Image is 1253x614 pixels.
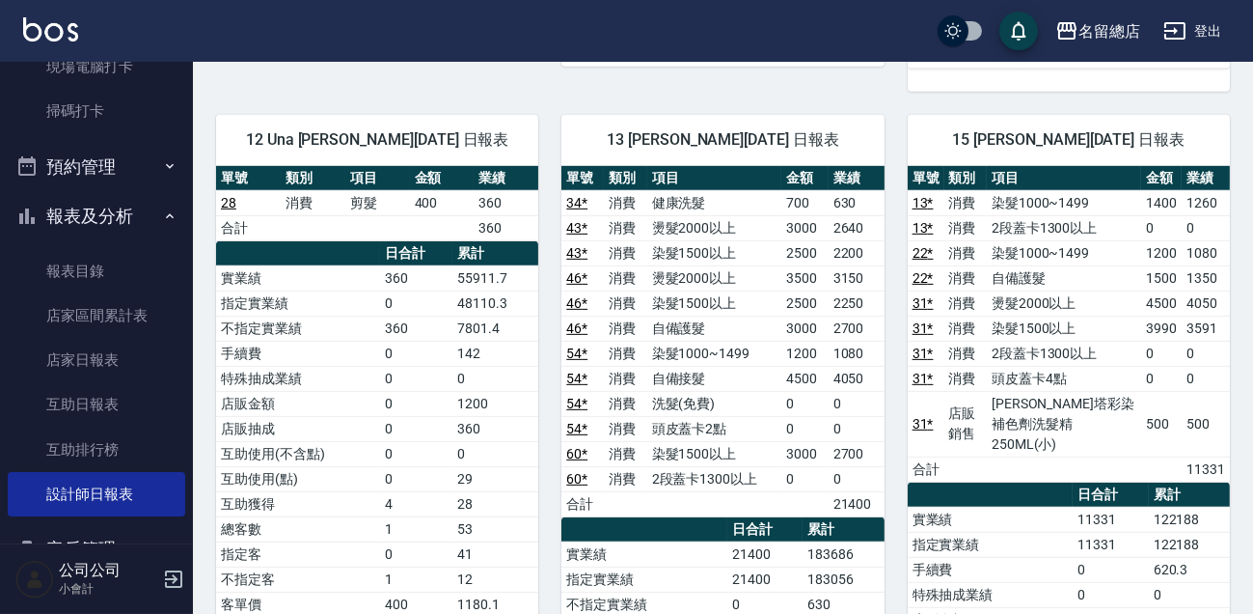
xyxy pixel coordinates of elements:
td: 2段蓋卡1300以上 [647,466,781,491]
td: 0 [1182,366,1230,391]
td: 21400 [727,542,803,567]
td: 0 [829,391,885,416]
td: 1 [380,567,452,592]
th: 累計 [803,517,884,543]
th: 累計 [1149,483,1230,508]
th: 日合計 [727,517,803,543]
th: 項目 [647,166,781,191]
td: 2250 [829,291,885,316]
td: 洗髮(免費) [647,391,781,416]
td: 4500 [781,366,829,391]
td: 360 [474,215,538,240]
td: 360 [380,316,452,341]
td: 360 [380,265,452,291]
td: 0 [452,441,538,466]
td: 0 [781,416,829,441]
td: 3500 [781,265,829,291]
td: 指定實業績 [561,567,727,592]
td: 0 [1141,366,1182,391]
th: 業績 [474,166,538,191]
td: 染髮1500以上 [647,240,781,265]
td: 實業績 [561,542,727,567]
td: 29 [452,466,538,491]
td: 0 [1182,341,1230,366]
td: 互助使用(點) [216,466,380,491]
td: 0 [1149,582,1230,607]
td: 183686 [803,542,884,567]
td: 合計 [561,491,604,516]
td: 360 [452,416,538,441]
td: 3000 [781,316,829,341]
td: 2200 [829,240,885,265]
td: 消費 [944,265,987,291]
span: 15 [PERSON_NAME][DATE] 日報表 [931,130,1207,150]
button: 報表及分析 [8,191,185,241]
td: 4500 [1141,291,1182,316]
td: 0 [1073,582,1148,607]
td: 自備護髮 [987,265,1142,291]
td: 11331 [1073,507,1148,532]
td: 1500 [1141,265,1182,291]
td: 消費 [944,341,987,366]
td: 指定客 [216,542,380,567]
td: 500 [1182,391,1230,457]
th: 項目 [345,166,410,191]
td: 1200 [1141,240,1182,265]
td: 2500 [781,291,829,316]
table: a dense table [908,166,1230,483]
td: 健康洗髮 [647,190,781,215]
td: 合計 [216,215,281,240]
td: 不指定客 [216,567,380,592]
td: 手續費 [216,341,380,366]
button: 客戶管理 [8,524,185,574]
td: 店販抽成 [216,416,380,441]
td: 0 [452,366,538,391]
td: 4050 [1182,291,1230,316]
td: 特殊抽成業績 [216,366,380,391]
td: 1200 [452,391,538,416]
td: 700 [781,190,829,215]
td: 消費 [944,291,987,316]
td: 1260 [1182,190,1230,215]
td: 0 [380,366,452,391]
td: 7801.4 [452,316,538,341]
td: 指定實業績 [908,532,1074,557]
td: 122188 [1149,507,1230,532]
td: 53 [452,516,538,542]
span: 12 Una [PERSON_NAME][DATE] 日報表 [239,130,515,150]
td: 2段蓋卡1300以上 [987,341,1142,366]
th: 金額 [410,166,475,191]
td: 0 [380,466,452,491]
th: 金額 [781,166,829,191]
td: 燙髮2000以上 [647,215,781,240]
th: 業績 [1182,166,1230,191]
td: 3990 [1141,316,1182,341]
td: 實業績 [216,265,380,291]
h5: 公司公司 [59,561,157,580]
td: 0 [781,391,829,416]
td: 0 [829,466,885,491]
td: 0 [380,441,452,466]
th: 業績 [829,166,885,191]
td: 4050 [829,366,885,391]
td: 620.3 [1149,557,1230,582]
th: 單號 [908,166,944,191]
table: a dense table [561,166,884,517]
td: 互助使用(不含點) [216,441,380,466]
th: 累計 [452,241,538,266]
td: 0 [380,391,452,416]
button: save [999,12,1038,50]
td: 142 [452,341,538,366]
td: 消費 [604,215,646,240]
td: 手續費 [908,557,1074,582]
td: 消費 [944,240,987,265]
td: 消費 [604,190,646,215]
td: 合計 [908,457,944,482]
td: 自備接髮 [647,366,781,391]
td: 不指定實業績 [216,316,380,341]
td: 0 [380,416,452,441]
a: 28 [221,195,236,210]
th: 類別 [604,166,646,191]
td: 實業績 [908,507,1074,532]
td: 總客數 [216,516,380,542]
